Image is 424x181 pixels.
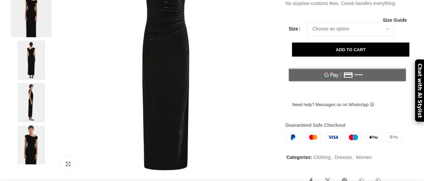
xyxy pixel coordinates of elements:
[331,154,332,161] span: ,
[354,73,363,77] text: ••••••
[11,40,52,80] img: Sir The Label dress
[289,25,300,32] label: Size
[313,155,330,160] a: Clothing
[289,68,406,81] button: Pay with GPay
[11,83,52,122] img: Sir The Label
[353,154,354,161] span: ,
[335,155,352,160] a: Dresses
[356,155,372,160] a: Women
[285,122,345,128] strong: Guaranteed Safe Checkout
[286,155,312,160] span: Categories:
[285,97,380,111] a: Need help? Messages us on WhatsApp
[11,125,52,165] img: Sir The Label dresses
[285,132,402,142] img: guaranteed-safe-checkout-bordered.j
[292,42,409,57] button: Add to cart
